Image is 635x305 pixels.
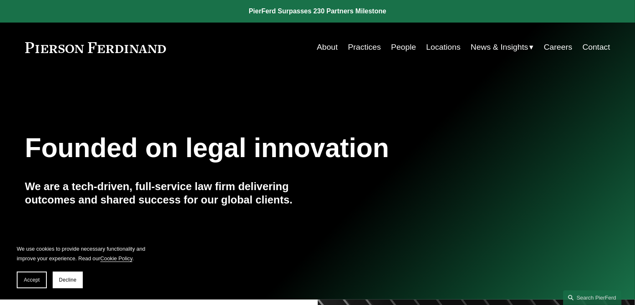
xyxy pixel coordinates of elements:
[8,236,159,297] section: Cookie banner
[391,39,416,55] a: People
[471,40,528,55] span: News & Insights
[53,272,83,288] button: Decline
[25,180,318,207] h4: We are a tech-driven, full-service law firm delivering outcomes and shared success for our global...
[25,133,513,163] h1: Founded on legal innovation
[582,39,610,55] a: Contact
[471,39,534,55] a: folder dropdown
[100,255,133,262] a: Cookie Policy
[563,290,622,305] a: Search this site
[317,39,338,55] a: About
[17,244,150,263] p: We use cookies to provide necessary functionality and improve your experience. Read our .
[544,39,572,55] a: Careers
[348,39,381,55] a: Practices
[17,272,47,288] button: Accept
[426,39,461,55] a: Locations
[24,277,40,283] span: Accept
[59,277,77,283] span: Decline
